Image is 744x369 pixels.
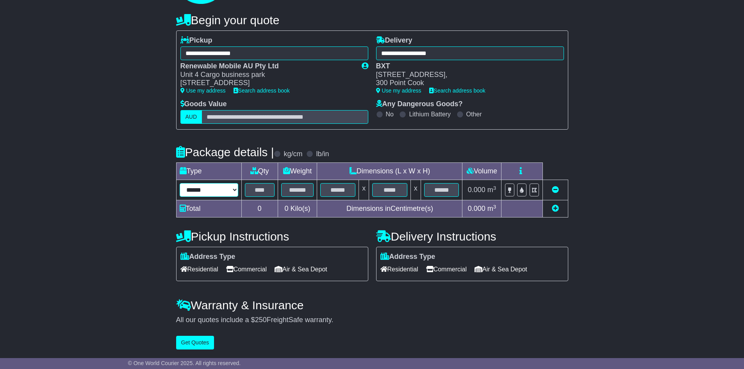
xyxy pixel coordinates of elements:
[376,71,556,79] div: [STREET_ADDRESS],
[180,36,212,45] label: Pickup
[241,200,278,217] td: 0
[317,163,462,180] td: Dimensions (L x W x H)
[376,230,568,243] h4: Delivery Instructions
[234,87,290,94] a: Search address book
[176,14,568,27] h4: Begin your quote
[255,316,267,324] span: 250
[376,36,412,45] label: Delivery
[468,205,485,212] span: 0.000
[226,263,267,275] span: Commercial
[359,180,369,200] td: x
[180,71,354,79] div: Unit 4 Cargo business park
[180,263,218,275] span: Residential
[176,146,274,159] h4: Package details |
[176,316,568,324] div: All our quotes include a $ FreightSafe warranty.
[468,186,485,194] span: 0.000
[475,263,527,275] span: Air & Sea Depot
[180,253,236,261] label: Address Type
[180,62,354,71] div: Renewable Mobile AU Pty Ltd
[380,253,435,261] label: Address Type
[466,111,482,118] label: Other
[380,263,418,275] span: Residential
[429,87,485,94] a: Search address book
[241,163,278,180] td: Qty
[493,185,496,191] sup: 3
[278,200,317,217] td: Kilo(s)
[386,111,394,118] label: No
[180,100,227,109] label: Goods Value
[176,336,214,349] button: Get Quotes
[176,299,568,312] h4: Warranty & Insurance
[376,87,421,94] a: Use my address
[462,163,501,180] td: Volume
[278,163,317,180] td: Weight
[128,360,241,366] span: © One World Courier 2025. All rights reserved.
[409,111,451,118] label: Lithium Battery
[410,180,421,200] td: x
[284,205,288,212] span: 0
[487,205,496,212] span: m
[376,62,556,71] div: BXT
[552,205,559,212] a: Add new item
[487,186,496,194] span: m
[284,150,302,159] label: kg/cm
[317,200,462,217] td: Dimensions in Centimetre(s)
[376,100,463,109] label: Any Dangerous Goods?
[376,79,556,87] div: 300 Point Cook
[176,230,368,243] h4: Pickup Instructions
[180,110,202,124] label: AUD
[176,200,241,217] td: Total
[275,263,327,275] span: Air & Sea Depot
[180,87,226,94] a: Use my address
[176,163,241,180] td: Type
[493,204,496,210] sup: 3
[180,79,354,87] div: [STREET_ADDRESS]
[552,186,559,194] a: Remove this item
[316,150,329,159] label: lb/in
[426,263,467,275] span: Commercial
